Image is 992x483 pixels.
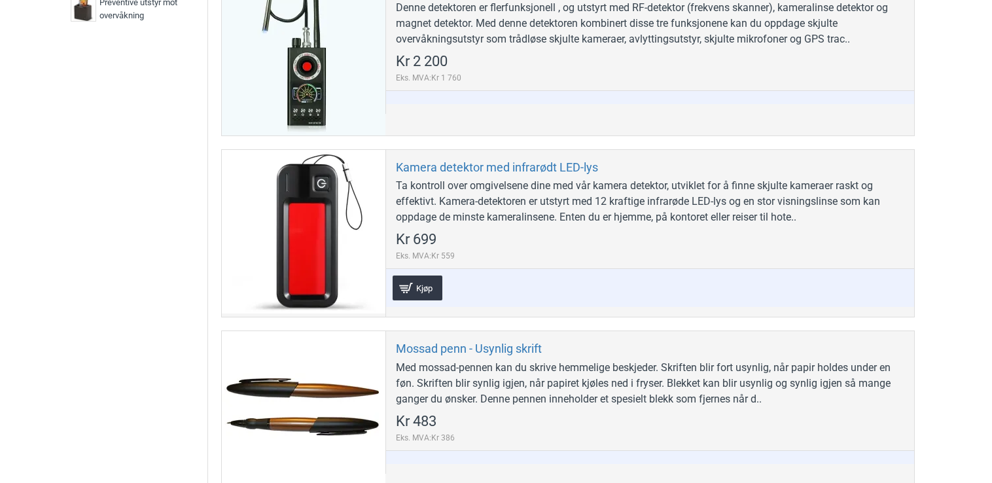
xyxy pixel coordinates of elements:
[396,178,904,225] div: Ta kontroll over omgivelsene dine med vår kamera detektor, utviklet for å finne skjulte kameraer ...
[396,432,455,444] span: Eks. MVA:Kr 386
[396,160,598,175] a: Kamera detektor med infrarødt LED-lys
[222,150,385,313] a: Kamera detektor med infrarødt LED-lys Kamera detektor med infrarødt LED-lys
[396,232,436,247] span: Kr 699
[396,414,436,429] span: Kr 483
[396,341,542,356] a: Mossad penn - Usynlig skrift
[413,284,436,293] span: Kjøp
[396,54,448,69] span: Kr 2 200
[396,250,455,262] span: Eks. MVA:Kr 559
[396,360,904,407] div: Med mossad-pennen kan du skrive hemmelige beskjeder. Skriften blir fort usynlig, når papir holdes...
[396,72,461,84] span: Eks. MVA:Kr 1 760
